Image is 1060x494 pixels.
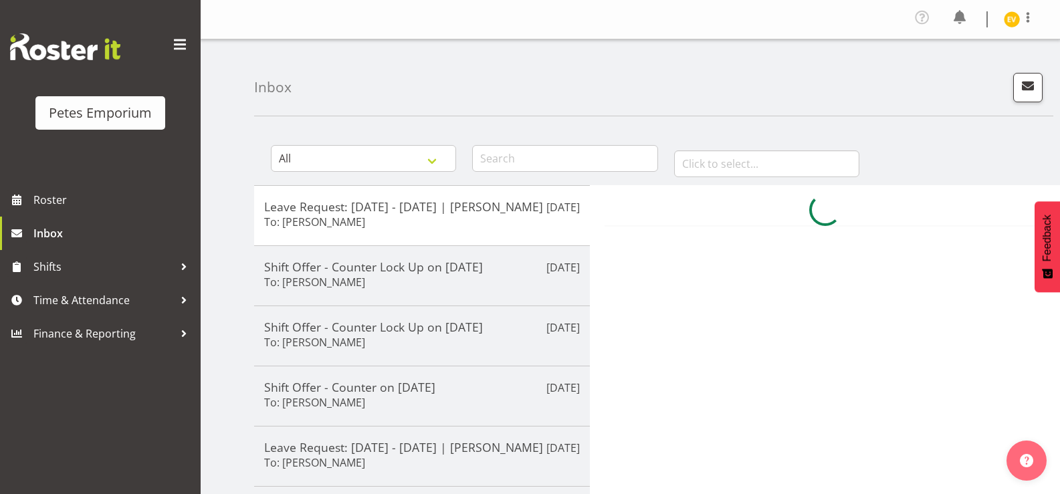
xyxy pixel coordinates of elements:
h6: To: [PERSON_NAME] [264,456,365,469]
input: Click to select... [674,150,859,177]
span: Inbox [33,223,194,243]
img: Rosterit website logo [10,33,120,60]
p: [DATE] [546,199,580,215]
span: Finance & Reporting [33,324,174,344]
img: help-xxl-2.png [1020,454,1033,467]
span: Roster [33,190,194,210]
p: [DATE] [546,259,580,275]
span: Time & Attendance [33,290,174,310]
h6: To: [PERSON_NAME] [264,215,365,229]
h6: To: [PERSON_NAME] [264,275,365,289]
h6: To: [PERSON_NAME] [264,336,365,349]
h4: Inbox [254,80,292,95]
h5: Shift Offer - Counter Lock Up on [DATE] [264,259,580,274]
h6: To: [PERSON_NAME] [264,396,365,409]
p: [DATE] [546,440,580,456]
span: Feedback [1041,215,1053,261]
img: eva-vailini10223.jpg [1004,11,1020,27]
h5: Shift Offer - Counter on [DATE] [264,380,580,394]
h5: Leave Request: [DATE] - [DATE] | [PERSON_NAME] [264,440,580,455]
p: [DATE] [546,380,580,396]
input: Search [472,145,657,172]
div: Petes Emporium [49,103,152,123]
button: Feedback - Show survey [1035,201,1060,292]
h5: Leave Request: [DATE] - [DATE] | [PERSON_NAME] [264,199,580,214]
h5: Shift Offer - Counter Lock Up on [DATE] [264,320,580,334]
p: [DATE] [546,320,580,336]
span: Shifts [33,257,174,277]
